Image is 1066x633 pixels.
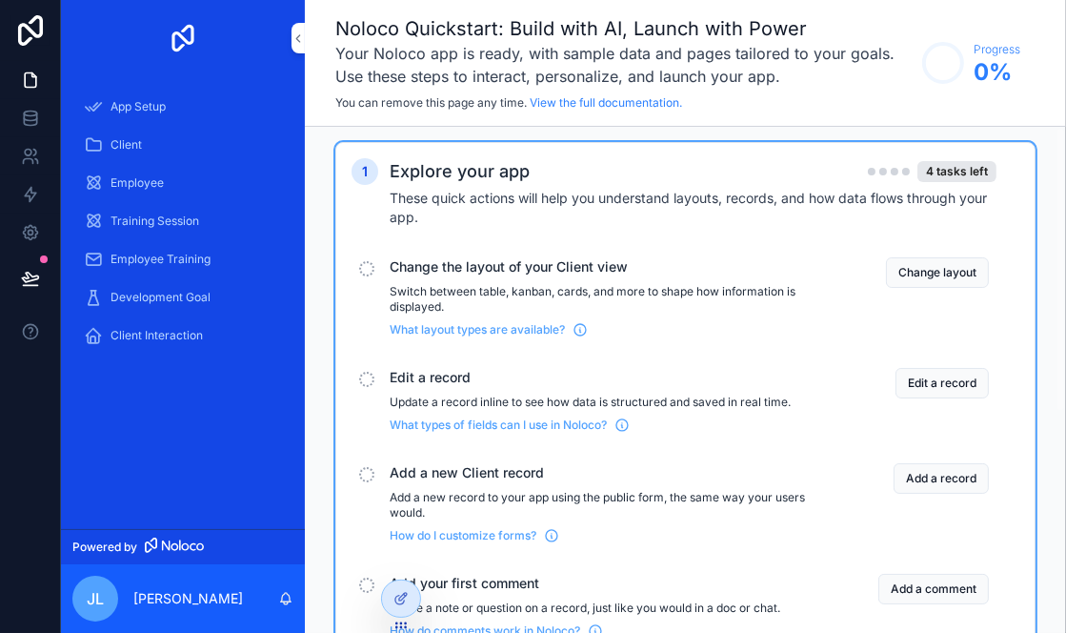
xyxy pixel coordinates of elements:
h3: Your Noloco app is ready, with sample data and pages tailored to your goals. Use these steps to i... [335,42,913,88]
span: Client Interaction [111,328,203,343]
span: Employee Training [111,252,211,267]
div: scrollable content [61,76,305,378]
a: Powered by [61,529,305,564]
span: Powered by [72,540,137,555]
img: App logo [168,23,198,53]
span: JL [87,587,104,610]
span: 0 % [974,57,1020,88]
span: Client [111,137,142,153]
a: Training Session [72,204,293,238]
a: Client Interaction [72,318,293,353]
span: Development Goal [111,290,211,305]
a: App Setup [72,90,293,124]
span: App Setup [111,99,166,114]
p: [PERSON_NAME] [133,589,243,608]
a: Employee Training [72,242,293,276]
a: View the full documentation. [530,95,682,110]
a: Development Goal [72,280,293,315]
span: Training Session [111,214,199,229]
a: Client [72,128,293,162]
span: You can remove this page any time. [335,95,527,110]
h1: Noloco Quickstart: Build with AI, Launch with Power [335,15,913,42]
a: Employee [72,166,293,200]
span: Employee [111,175,164,191]
span: Progress [974,42,1020,57]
